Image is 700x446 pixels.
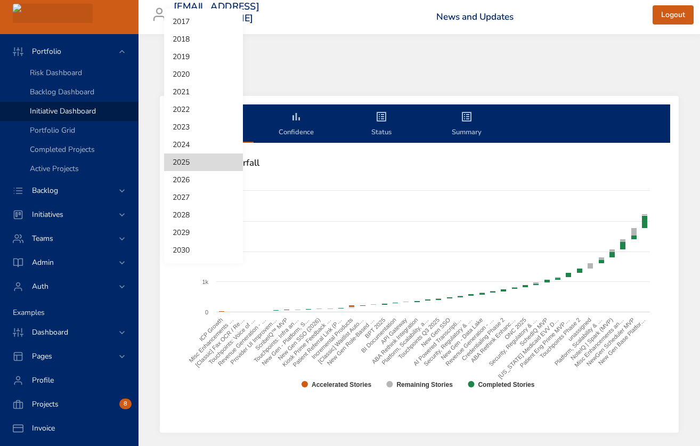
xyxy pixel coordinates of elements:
li: 2027 [164,189,243,206]
li: 2024 [164,136,243,153]
li: 2030 [164,241,243,259]
li: 2020 [164,66,243,83]
li: 2026 [164,171,243,189]
li: 2021 [164,83,243,101]
li: 2017 [164,13,243,30]
li: 2029 [164,224,243,241]
li: 2028 [164,206,243,224]
li: 2019 [164,48,243,66]
li: 2018 [164,30,243,48]
li: 2023 [164,118,243,136]
li: 2022 [164,101,243,118]
li: 2025 [164,153,243,171]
